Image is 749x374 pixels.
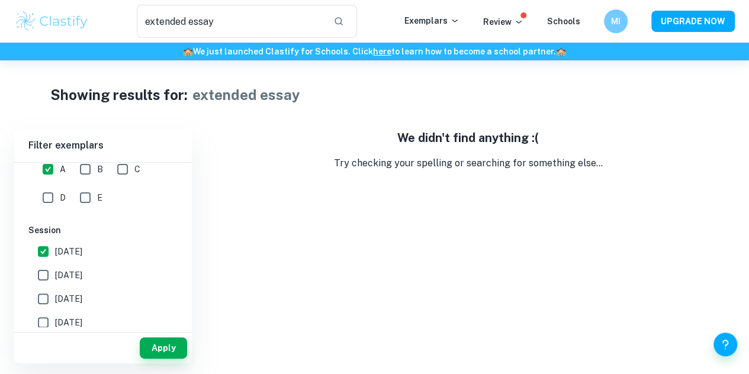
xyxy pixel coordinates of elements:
[547,17,580,26] a: Schools
[14,129,192,162] h6: Filter exemplars
[140,337,187,359] button: Apply
[192,84,300,105] h1: extended essay
[137,5,324,38] input: Search for any exemplars...
[713,333,737,356] button: Help and Feedback
[14,9,89,33] img: Clastify logo
[604,9,628,33] button: MI
[2,45,747,58] h6: We just launched Clastify for Schools. Click to learn how to become a school partner.
[50,84,188,105] h1: Showing results for:
[55,316,82,329] span: [DATE]
[97,191,102,204] span: E
[483,15,523,28] p: Review
[134,163,140,176] span: C
[556,47,566,56] span: 🏫
[651,11,735,32] button: UPGRADE NOW
[404,14,459,27] p: Exemplars
[55,292,82,305] span: [DATE]
[55,245,82,258] span: [DATE]
[28,224,178,237] h6: Session
[97,163,103,176] span: B
[183,47,193,56] span: 🏫
[201,156,735,170] p: Try checking your spelling or searching for something else...
[60,163,66,176] span: A
[373,47,391,56] a: here
[609,15,623,28] h6: MI
[201,129,735,147] h5: We didn't find anything :(
[55,269,82,282] span: [DATE]
[60,191,66,204] span: D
